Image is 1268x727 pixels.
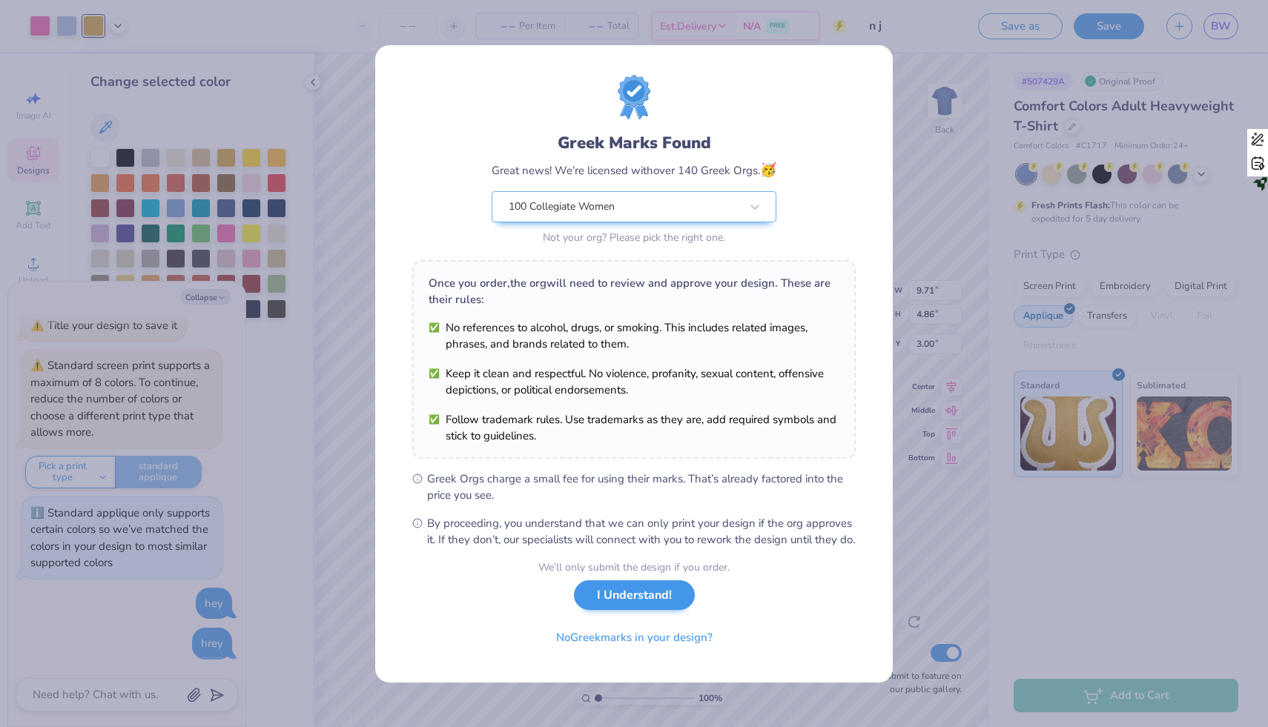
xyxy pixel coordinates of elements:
[492,230,776,245] div: Not your org? Please pick the right one.
[429,319,839,352] li: No references to alcohol, drugs, or smoking. This includes related images, phrases, and brands re...
[427,515,856,548] span: By proceeding, you understand that we can only print your design if the org approves it. If they ...
[429,275,839,308] div: Once you order, the org will need to review and approve your design. These are their rules:
[429,411,839,444] li: Follow trademark rules. Use trademarks as they are, add required symbols and stick to guidelines.
[429,365,839,398] li: Keep it clean and respectful. No violence, profanity, sexual content, offensive depictions, or po...
[427,471,856,503] span: Greek Orgs charge a small fee for using their marks. That’s already factored into the price you see.
[574,580,695,611] button: I Understand!
[538,560,730,575] div: We’ll only submit the design if you order.
[492,131,776,155] div: Greek Marks Found
[618,75,650,119] img: license-marks-badge.png
[760,161,776,179] span: 🥳
[492,160,776,180] div: Great news! We’re licensed with over 140 Greek Orgs.
[544,623,725,653] button: NoGreekmarks in your design?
